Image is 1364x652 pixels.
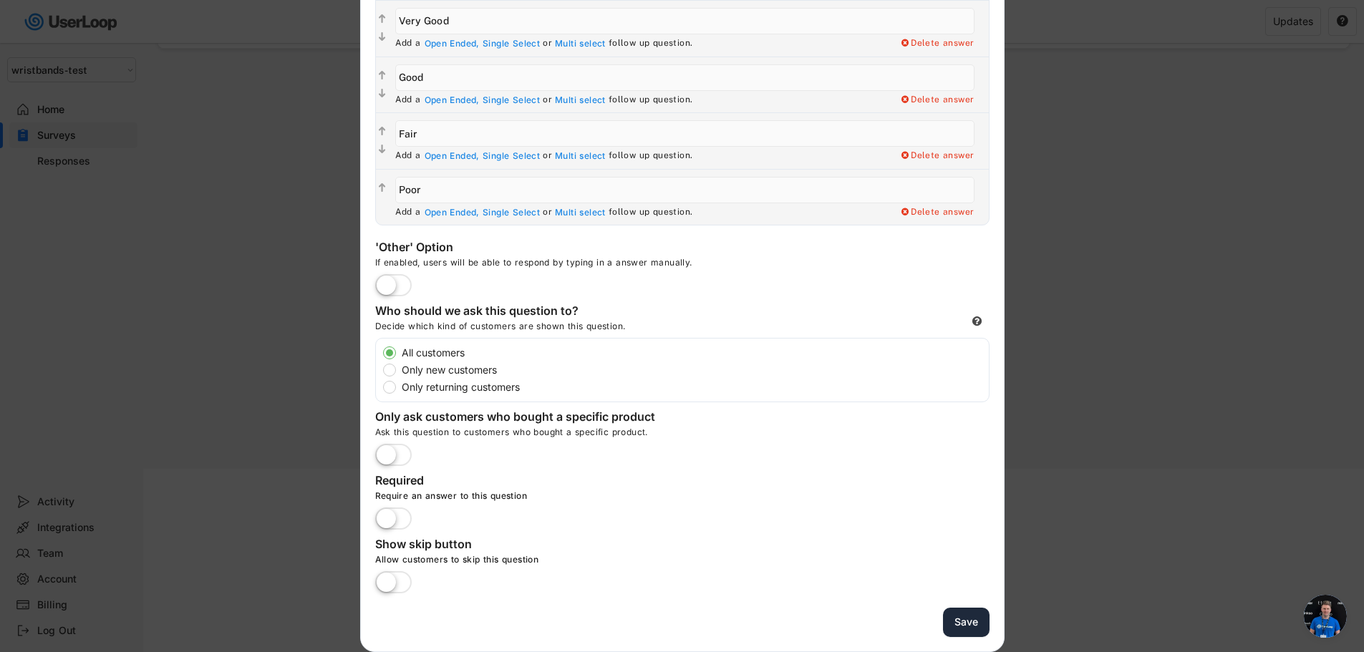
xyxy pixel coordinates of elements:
div: Allow customers to skip this question [375,554,805,571]
div: Multi select [555,94,606,106]
div: Open Ended, [425,94,480,106]
label: All customers [397,348,989,358]
div: Open Ended, [425,38,480,49]
div: Delete answer [900,150,974,162]
div: Add a [395,207,421,218]
button:  [376,142,388,157]
a: Open chat [1304,595,1347,638]
button:  [376,181,388,195]
div: Multi select [555,38,606,49]
button: Save [943,608,990,637]
div: Who should we ask this question to? [375,303,662,321]
div: Single Select [483,94,540,106]
div: Open Ended, [425,207,480,218]
div: or [543,207,552,218]
div: Add a [395,150,421,162]
div: Delete answer [900,38,974,49]
div: Add a [395,38,421,49]
div: or [543,150,552,162]
div: follow up question. [609,207,693,218]
div: or [543,94,552,106]
div: follow up question. [609,94,693,106]
div: Delete answer [900,94,974,106]
div: Multi select [555,150,606,162]
button:  [376,69,388,83]
div: Single Select [483,207,540,218]
div: Require an answer to this question [375,490,805,507]
text:  [379,31,386,43]
div: Single Select [483,38,540,49]
button:  [376,125,388,139]
input: Very Good [395,8,974,34]
div: Show skip button [375,537,662,554]
div: follow up question. [609,150,693,162]
div: Ask this question to customers who bought a specific product. [375,427,990,444]
text:  [379,87,386,99]
text:  [379,144,386,156]
button:  [376,30,388,44]
label: Only returning customers [397,382,989,392]
input: OK [395,120,974,147]
text:  [379,126,386,138]
div: Decide which kind of customers are shown this question. [375,321,733,338]
div: or [543,38,552,49]
div: If enabled, users will be able to respond by typing in a answer manually. [375,257,805,274]
div: 'Other' Option [375,240,662,257]
label: Only new customers [397,365,989,375]
input: Good [395,64,974,91]
div: follow up question. [609,38,693,49]
button:  [376,87,388,101]
div: Only ask customers who bought a specific product [375,409,662,427]
div: Single Select [483,150,540,162]
div: Required [375,473,662,490]
div: Multi select [555,207,606,218]
input: Poor [395,177,974,203]
text:  [379,182,386,194]
div: Add a [395,94,421,106]
button:  [376,12,388,26]
text:  [379,69,386,82]
text:  [379,13,386,25]
div: Open Ended, [425,150,480,162]
div: Delete answer [900,207,974,218]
